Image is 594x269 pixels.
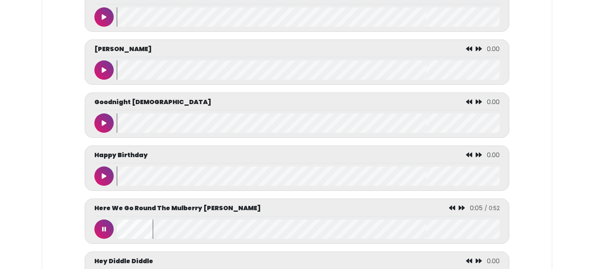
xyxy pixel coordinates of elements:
[487,257,500,266] span: 0.00
[94,98,211,107] p: Goodnight [DEMOGRAPHIC_DATA]
[487,151,500,159] span: 0.00
[94,151,148,160] p: Happy Birthday
[94,45,152,54] p: [PERSON_NAME]
[487,45,500,53] span: 0.00
[470,204,483,212] span: 0:05
[485,204,500,212] span: / 0:52
[94,257,153,266] p: Hey Diddle Diddle
[94,204,261,213] p: Here We Go Round The Mulberry [PERSON_NAME]
[487,98,500,106] span: 0.00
